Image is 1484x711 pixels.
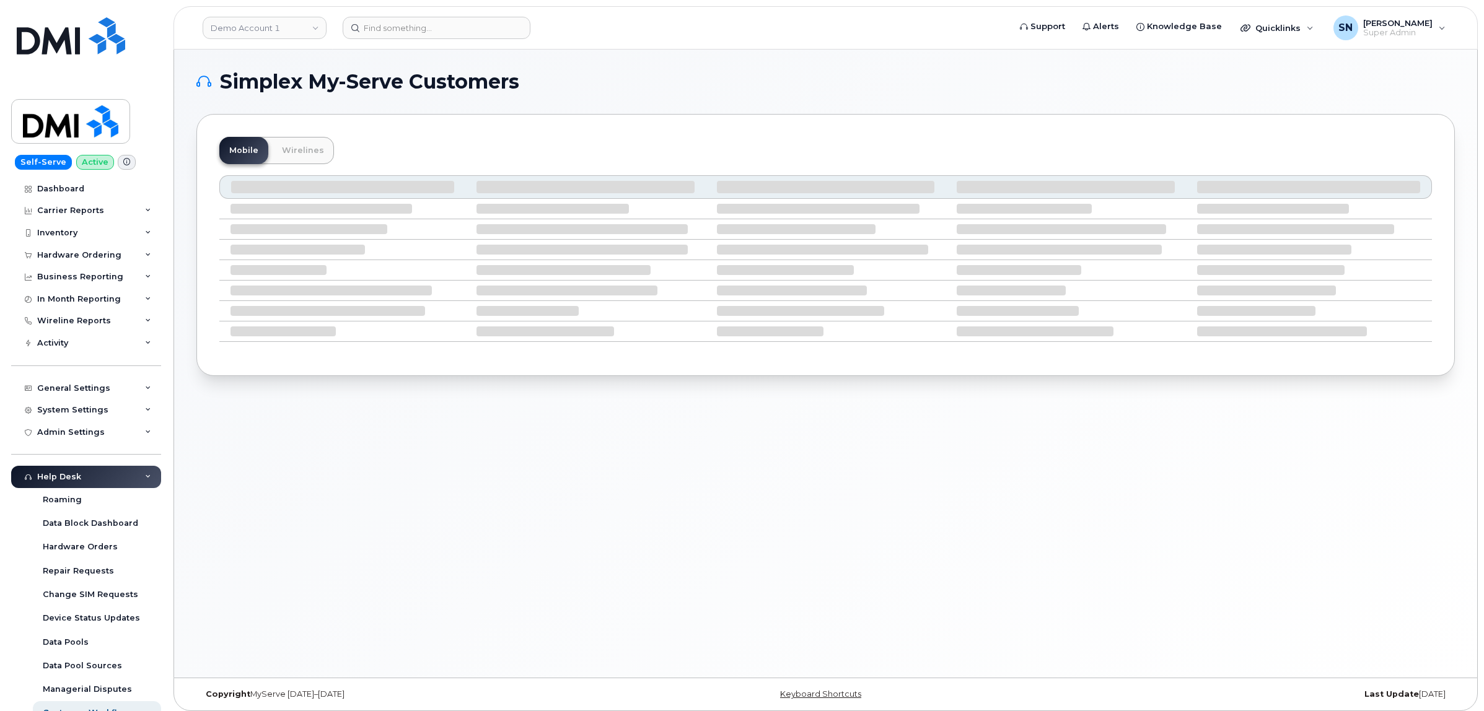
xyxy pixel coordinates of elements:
[272,137,334,164] a: Wirelines
[1364,689,1419,699] strong: Last Update
[780,689,861,699] a: Keyboard Shortcuts
[196,689,616,699] div: MyServe [DATE]–[DATE]
[219,137,268,164] a: Mobile
[1035,689,1455,699] div: [DATE]
[206,689,250,699] strong: Copyright
[220,72,519,91] span: Simplex My-Serve Customers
